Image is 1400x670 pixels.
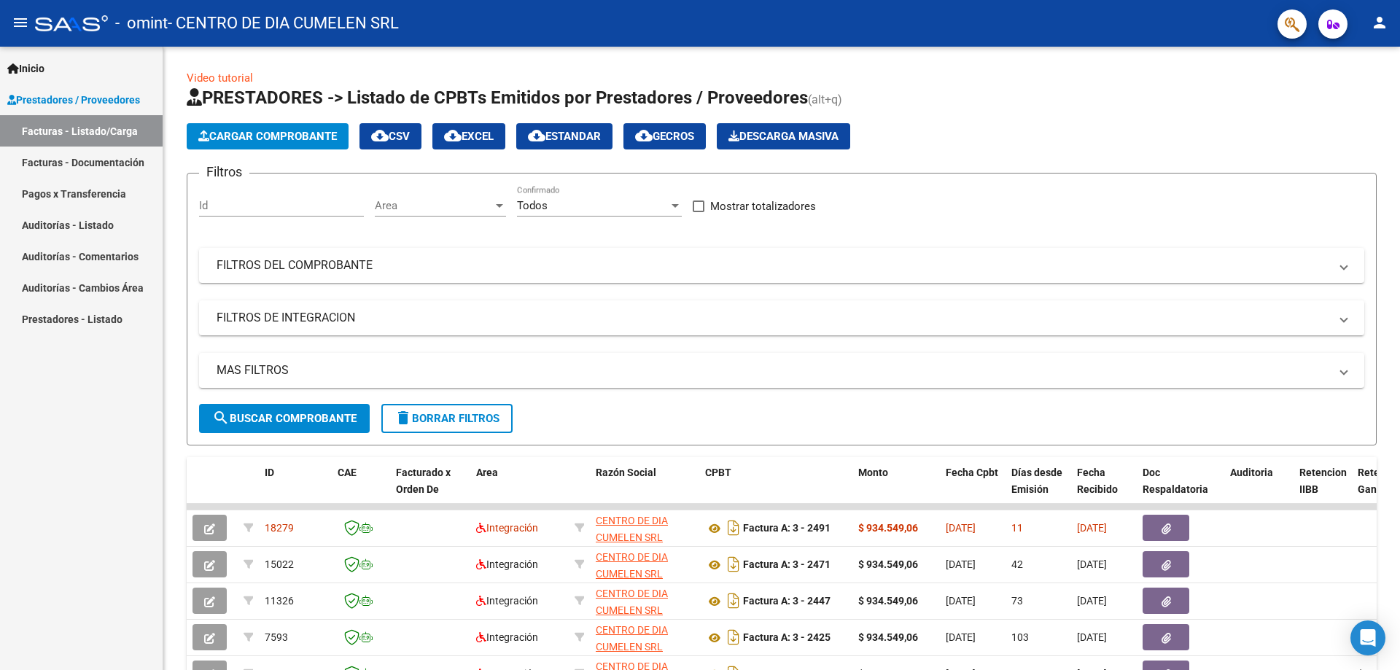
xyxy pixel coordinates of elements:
[371,130,410,143] span: CSV
[476,631,538,643] span: Integración
[212,412,357,425] span: Buscar Comprobante
[199,404,370,433] button: Buscar Comprobante
[724,626,743,649] i: Descargar documento
[1077,558,1107,570] span: [DATE]
[946,595,976,607] span: [DATE]
[1077,631,1107,643] span: [DATE]
[199,248,1364,283] mat-expansion-panel-header: FILTROS DEL COMPROBANTE
[858,631,918,643] strong: $ 934.549,06
[596,515,668,543] span: CENTRO DE DIA CUMELEN SRL
[444,127,462,144] mat-icon: cloud_download
[517,199,548,212] span: Todos
[596,513,693,543] div: 30711912637
[476,467,498,478] span: Area
[7,61,44,77] span: Inicio
[338,467,357,478] span: CAE
[724,553,743,576] i: Descargar documento
[596,467,656,478] span: Razón Social
[596,551,668,580] span: CENTRO DE DIA CUMELEN SRL
[717,123,850,149] app-download-masive: Descarga masiva de comprobantes (adjuntos)
[7,92,140,108] span: Prestadores / Proveedores
[858,522,918,534] strong: $ 934.549,06
[12,14,29,31] mat-icon: menu
[217,310,1329,326] mat-panel-title: FILTROS DE INTEGRACION
[212,409,230,426] mat-icon: search
[705,467,731,478] span: CPBT
[259,457,332,521] datatable-header-cell: ID
[717,123,850,149] button: Descarga Masiva
[187,87,808,108] span: PRESTADORES -> Listado de CPBTs Emitidos por Prestadores / Proveedores
[187,123,349,149] button: Cargar Comprobante
[265,467,274,478] span: ID
[940,457,1006,521] datatable-header-cell: Fecha Cpbt
[217,257,1329,273] mat-panel-title: FILTROS DEL COMPROBANTE
[396,467,451,495] span: Facturado x Orden De
[1077,522,1107,534] span: [DATE]
[476,522,538,534] span: Integración
[199,162,249,182] h3: Filtros
[394,412,499,425] span: Borrar Filtros
[635,130,694,143] span: Gecros
[217,362,1329,378] mat-panel-title: MAS FILTROS
[724,516,743,539] i: Descargar documento
[371,127,389,144] mat-icon: cloud_download
[1077,595,1107,607] span: [DATE]
[743,559,831,571] strong: Factura A: 3 - 2471
[852,457,940,521] datatable-header-cell: Monto
[1006,457,1071,521] datatable-header-cell: Días desde Emisión
[1299,467,1347,495] span: Retencion IIBB
[432,123,505,149] button: EXCEL
[187,71,253,85] a: Video tutorial
[590,457,699,521] datatable-header-cell: Razón Social
[1011,522,1023,534] span: 11
[623,123,706,149] button: Gecros
[1071,457,1137,521] datatable-header-cell: Fecha Recibido
[1371,14,1388,31] mat-icon: person
[808,93,842,106] span: (alt+q)
[858,467,888,478] span: Monto
[359,123,421,149] button: CSV
[199,300,1364,335] mat-expansion-panel-header: FILTROS DE INTEGRACION
[1350,620,1385,655] div: Open Intercom Messenger
[198,130,337,143] span: Cargar Comprobante
[728,130,839,143] span: Descarga Masiva
[724,589,743,612] i: Descargar documento
[946,558,976,570] span: [DATE]
[1011,631,1029,643] span: 103
[946,631,976,643] span: [DATE]
[390,457,470,521] datatable-header-cell: Facturado x Orden De
[115,7,168,39] span: - omint
[596,585,693,616] div: 30711912637
[444,130,494,143] span: EXCEL
[470,457,569,521] datatable-header-cell: Area
[743,523,831,534] strong: Factura A: 3 - 2491
[1011,595,1023,607] span: 73
[265,522,294,534] span: 18279
[946,467,998,478] span: Fecha Cpbt
[596,624,668,653] span: CENTRO DE DIA CUMELEN SRL
[743,632,831,644] strong: Factura A: 3 - 2425
[332,457,390,521] datatable-header-cell: CAE
[199,353,1364,388] mat-expansion-panel-header: MAS FILTROS
[1137,457,1224,521] datatable-header-cell: Doc Respaldatoria
[375,199,493,212] span: Area
[858,595,918,607] strong: $ 934.549,06
[946,522,976,534] span: [DATE]
[1143,467,1208,495] span: Doc Respaldatoria
[1224,457,1294,521] datatable-header-cell: Auditoria
[710,198,816,215] span: Mostrar totalizadores
[476,595,538,607] span: Integración
[1011,558,1023,570] span: 42
[635,127,653,144] mat-icon: cloud_download
[265,631,288,643] span: 7593
[265,595,294,607] span: 11326
[1077,467,1118,495] span: Fecha Recibido
[265,558,294,570] span: 15022
[394,409,412,426] mat-icon: delete
[528,127,545,144] mat-icon: cloud_download
[476,558,538,570] span: Integración
[596,549,693,580] div: 30711912637
[596,622,693,653] div: 30711912637
[1230,467,1273,478] span: Auditoria
[516,123,612,149] button: Estandar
